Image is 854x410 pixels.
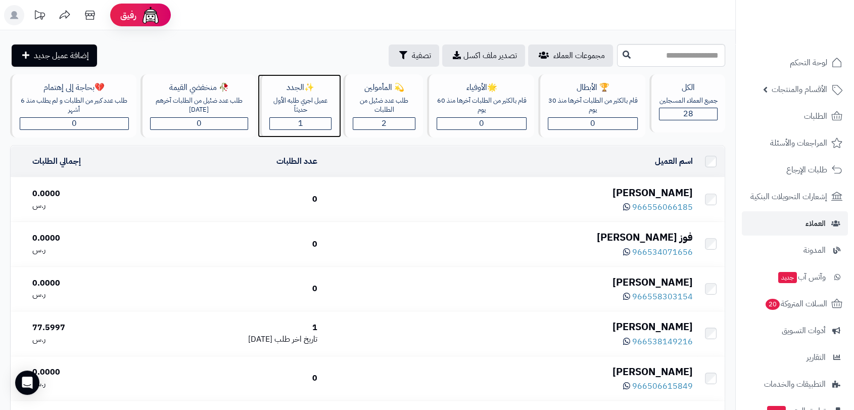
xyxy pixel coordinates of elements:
[742,51,848,75] a: لوحة التحكم
[274,333,317,345] span: تاريخ اخر طلب
[150,82,248,94] div: 🥀 منخفضي القيمة
[12,44,97,67] a: إضافة عميل جديد
[325,365,692,379] div: [PERSON_NAME]
[804,109,827,123] span: الطلبات
[32,289,148,300] div: ر.س
[623,291,693,303] a: 966558303154
[766,299,780,310] span: 20
[536,74,647,138] a: 🏆 الأبطالقام بالكثير من الطلبات آخرها منذ 30 يوم0
[659,82,718,94] div: الكل
[750,190,827,204] span: إشعارات التحويلات البنكية
[647,74,727,138] a: الكلجميع العملاء المسجلين28
[623,336,693,348] a: 966538149216
[785,27,844,48] img: logo-2.png
[27,5,52,28] a: تحديثات المنصة
[742,372,848,396] a: التطبيقات والخدمات
[32,378,148,390] div: ر.س
[770,136,827,150] span: المراجعات والأسئلة
[805,216,826,231] span: العملاء
[437,96,527,115] div: قام بالكثير من الطلبات آخرها منذ 60 يوم
[32,155,81,167] a: إجمالي الطلبات
[790,56,827,70] span: لوحة التحكم
[15,371,39,395] div: Open Intercom Messenger
[742,292,848,316] a: السلات المتروكة20
[632,201,693,213] span: 966556066185
[412,50,431,62] span: تصفية
[197,117,202,129] span: 0
[590,117,595,129] span: 0
[742,238,848,262] a: المدونة
[258,74,341,138] a: ✨الجددعميل اجري طلبه الأول حديثاّ1
[156,334,317,345] div: [DATE]
[548,82,638,94] div: 🏆 الأبطال
[528,44,613,67] a: مجموعات العملاء
[32,278,148,289] div: 0.0000
[140,5,161,25] img: ai-face.png
[325,230,692,245] div: فوز [PERSON_NAME]
[32,233,148,244] div: 0.0000
[32,200,148,211] div: ر.س
[782,324,826,338] span: أدوات التسويق
[425,74,536,138] a: 🌟الأوفياءقام بالكثير من الطلبات آخرها منذ 60 يوم0
[156,194,317,205] div: 0
[623,201,693,213] a: 966556066185
[442,44,525,67] a: تصدير ملف اكسل
[156,322,317,334] div: 1
[659,96,718,106] div: جميع العملاء المسجلين
[156,239,317,250] div: 0
[32,188,148,200] div: 0.0000
[553,50,605,62] span: مجموعات العملاء
[742,104,848,128] a: الطلبات
[382,117,387,129] span: 2
[120,9,136,21] span: رفيق
[353,96,415,115] div: طلب عدد ضئيل من الطلبات
[353,82,415,94] div: 💫 المأمولين
[786,163,827,177] span: طلبات الإرجاع
[742,185,848,209] a: إشعارات التحويلات البنكية
[20,96,129,115] div: طلب عدد كبير من الطلبات و لم يطلب منذ 6 أشهر
[632,291,693,303] span: 966558303154
[742,318,848,343] a: أدوات التسويق
[34,50,89,62] span: إضافة عميل جديد
[632,336,693,348] span: 966538149216
[138,74,258,138] a: 🥀 منخفضي القيمةطلب عدد ضئيل من الطلبات آخرهم [DATE]0
[623,380,693,392] a: 966506615849
[623,246,693,258] a: 966534071656
[150,96,248,115] div: طلب عدد ضئيل من الطلبات آخرهم [DATE]
[389,44,439,67] button: تصفية
[156,373,317,384] div: 0
[463,50,517,62] span: تصدير ملف اكسل
[269,82,331,94] div: ✨الجدد
[772,82,827,97] span: الأقسام والمنتجات
[803,243,826,257] span: المدونة
[632,246,693,258] span: 966534071656
[325,186,692,200] div: [PERSON_NAME]
[298,117,303,129] span: 1
[778,272,797,283] span: جديد
[325,320,692,334] div: [PERSON_NAME]
[341,74,425,138] a: 💫 المأمولينطلب عدد ضئيل من الطلبات2
[632,380,693,392] span: 966506615849
[764,377,826,391] span: التطبيقات والخدمات
[479,117,484,129] span: 0
[548,96,638,115] div: قام بالكثير من الطلبات آخرها منذ 30 يوم
[156,283,317,295] div: 0
[742,131,848,155] a: المراجعات والأسئلة
[742,345,848,370] a: التقارير
[683,108,693,120] span: 28
[72,117,77,129] span: 0
[276,155,317,167] a: عدد الطلبات
[32,334,148,345] div: ر.س
[742,211,848,236] a: العملاء
[8,74,138,138] a: 💔بحاجة إلى إهتمامطلب عدد كبير من الطلبات و لم يطلب منذ 6 أشهر0
[777,270,826,284] span: وآتس آب
[742,265,848,289] a: وآتس آبجديد
[437,82,527,94] div: 🌟الأوفياء
[269,96,331,115] div: عميل اجري طلبه الأول حديثاّ
[32,244,148,256] div: ر.س
[32,367,148,378] div: 0.0000
[806,350,826,365] span: التقارير
[765,297,827,311] span: السلات المتروكة
[20,82,129,94] div: 💔بحاجة إلى إهتمام
[655,155,693,167] a: اسم العميل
